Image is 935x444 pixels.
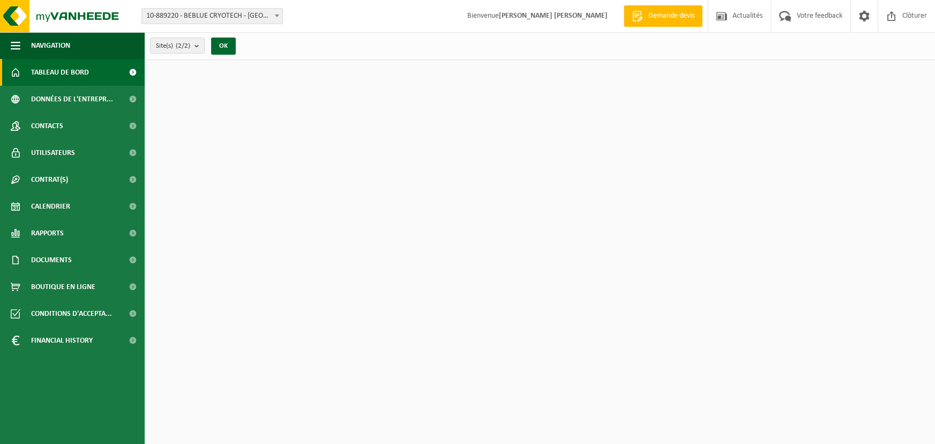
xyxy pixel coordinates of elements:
button: OK [211,38,236,55]
span: Contacts [31,113,63,139]
span: Calendrier [31,193,70,220]
span: Contrat(s) [31,166,68,193]
span: 10-889220 - BEBLUE CRYOTECH - LIÈGE [142,9,282,24]
span: Navigation [31,32,70,59]
span: Demande devis [646,11,697,21]
span: Conditions d'accepta... [31,300,112,327]
span: Données de l'entrepr... [31,86,113,113]
span: Utilisateurs [31,139,75,166]
span: Tableau de bord [31,59,89,86]
span: Boutique en ligne [31,273,95,300]
button: Site(s)(2/2) [150,38,205,54]
span: Rapports [31,220,64,247]
a: Demande devis [624,5,702,27]
count: (2/2) [176,42,190,49]
span: Site(s) [156,38,190,54]
span: Financial History [31,327,93,354]
span: 10-889220 - BEBLUE CRYOTECH - LIÈGE [141,8,283,24]
strong: [PERSON_NAME] [PERSON_NAME] [499,12,608,20]
span: Documents [31,247,72,273]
